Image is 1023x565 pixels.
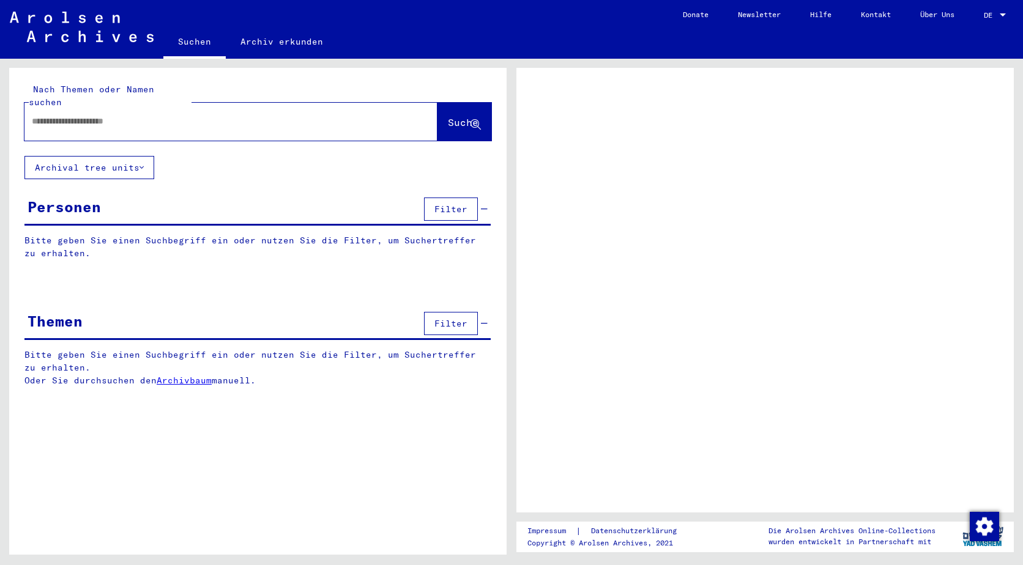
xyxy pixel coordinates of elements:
p: Copyright © Arolsen Archives, 2021 [527,537,691,548]
p: Bitte geben Sie einen Suchbegriff ein oder nutzen Sie die Filter, um Suchertreffer zu erhalten. [24,234,491,260]
a: Archivbaum [157,375,212,386]
div: Themen [28,310,83,332]
div: Personen [28,196,101,218]
a: Suchen [163,27,226,59]
a: Impressum [527,525,576,537]
a: Datenschutzerklärung [581,525,691,537]
p: Die Arolsen Archives Online-Collections [768,525,936,536]
span: Suche [448,116,478,128]
p: wurden entwickelt in Partnerschaft mit [768,536,936,547]
img: yv_logo.png [960,521,1006,552]
button: Filter [424,198,478,221]
span: DE [984,11,997,20]
button: Suche [437,103,491,141]
img: Arolsen_neg.svg [10,12,154,42]
div: | [527,525,691,537]
p: Bitte geben Sie einen Suchbegriff ein oder nutzen Sie die Filter, um Suchertreffer zu erhalten. O... [24,349,491,387]
span: Filter [434,204,467,215]
mat-label: Nach Themen oder Namen suchen [29,84,154,108]
span: Filter [434,318,467,329]
img: Zustimmung ändern [970,512,999,541]
button: Archival tree units [24,156,154,179]
a: Archiv erkunden [226,27,338,56]
button: Filter [424,312,478,335]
